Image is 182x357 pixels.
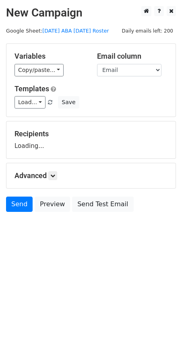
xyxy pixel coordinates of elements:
[14,64,64,76] a: Copy/paste...
[14,96,45,109] a: Load...
[119,27,176,35] span: Daily emails left: 200
[58,96,79,109] button: Save
[35,197,70,212] a: Preview
[14,129,168,150] div: Loading...
[14,84,49,93] a: Templates
[14,171,168,180] h5: Advanced
[6,6,176,20] h2: New Campaign
[6,197,33,212] a: Send
[119,28,176,34] a: Daily emails left: 200
[14,52,85,61] h5: Variables
[72,197,133,212] a: Send Test Email
[14,129,168,138] h5: Recipients
[6,28,109,34] small: Google Sheet:
[42,28,109,34] a: [DATE] ABA [DATE] Roster
[97,52,168,61] h5: Email column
